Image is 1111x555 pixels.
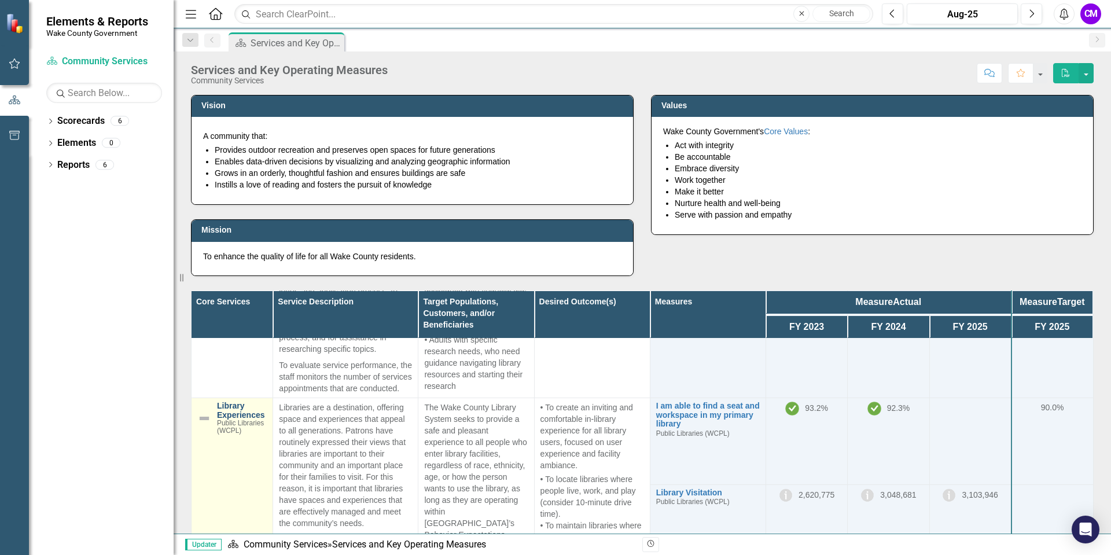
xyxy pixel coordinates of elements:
[867,402,881,416] img: On Track
[656,429,730,438] span: Public Libraries (WCPL)
[661,101,1087,110] h3: Values
[215,145,495,155] span: Provides outdoor recreation and preserves open spaces for future generations
[424,402,528,543] p: The Wake County Library System seeks to provide a safe and pleasant experience to all people who ...
[424,332,528,392] p: • Adults with specific research needs, who need guidance navigating library resources and startin...
[46,14,148,28] span: Elements & Reports
[829,9,854,18] span: Search
[57,137,96,150] a: Elements
[201,226,627,234] h3: Mission
[279,402,412,531] p: Libraries are a destination, offering space and experiences that appeal to all generations. Patro...
[215,168,465,178] span: Grows in an orderly, thoughtful fashion and ensures buildings are safe
[675,151,1081,163] li: Be accountable
[203,131,267,141] span: A community that:
[102,138,120,148] div: 0
[650,484,766,535] td: Double-Click to Edit Right Click for Context Menu
[191,76,388,85] div: Community Services
[675,163,1081,174] li: Embrace diversity
[942,488,956,502] img: Information Only
[805,403,828,413] span: 93.2%
[111,116,129,126] div: 6
[779,488,793,502] img: Information Only
[203,251,621,262] p: To enhance the quality of life for all Wake County residents.
[5,12,27,34] img: ClearPoint Strategy
[191,64,388,76] div: Services and Key Operating Measures
[197,411,211,425] img: Not Defined
[675,209,1081,220] li: Serve with passion and empathy
[217,402,267,420] a: Library Experiences
[812,6,870,22] button: Search
[46,55,162,68] a: Community Services
[46,83,162,103] input: Search Below...
[215,157,510,166] span: Enables data-driven decisions by visualizing and analyzing geographic information
[234,4,873,24] input: Search ClearPoint...
[217,419,264,435] span: Public Libraries (WCPL)
[656,402,760,428] a: I am able to find a seat and workspace in my primary library
[808,127,810,136] span: :
[279,361,412,393] span: To evaluate service performance, the staff monitors the number of services appointments that are ...
[880,490,916,499] span: 3,048,681
[785,402,799,416] img: On Track
[675,139,1081,151] li: Act with integrity
[57,159,90,172] a: Reports
[201,101,627,110] h3: Vision
[799,490,834,499] span: 2,620,775
[1080,3,1101,24] button: CM
[887,403,910,413] span: 92.3%
[57,115,105,128] a: Scorecards
[215,180,432,189] span: Instills a love of reading and fosters the pursuit of knowledge
[675,174,1081,186] li: Work together
[911,8,1014,21] div: Aug-25
[656,498,730,506] span: Public Libraries (WCPL)
[860,488,874,502] img: Information Only
[907,3,1018,24] button: Aug-25
[227,538,634,552] div: »
[185,539,222,550] span: Updater
[675,186,1081,197] li: Make it better
[95,160,114,170] div: 6
[540,402,644,545] span: • To locate libraries where people live, work, and play (consider 10-minute drive time). • To mai...
[675,197,1081,209] li: Nurture health and well-being
[332,539,486,550] div: Services and Key Operating Measures
[1072,516,1099,543] div: Open Intercom Messenger
[251,36,341,50] div: Services and Key Operating Measures
[764,127,808,136] a: Core Values
[244,539,328,550] a: Community Services
[962,490,998,499] span: 3,103,946
[656,488,760,497] a: Library Visitation
[650,398,766,484] td: Double-Click to Edit Right Click for Context Menu
[540,402,644,473] p: • To create an inviting and comfortable in-library experience for all library users, focused on u...
[663,127,764,136] span: Wake County Government's
[46,28,148,38] small: Wake County Government
[1041,403,1064,412] span: 90.0%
